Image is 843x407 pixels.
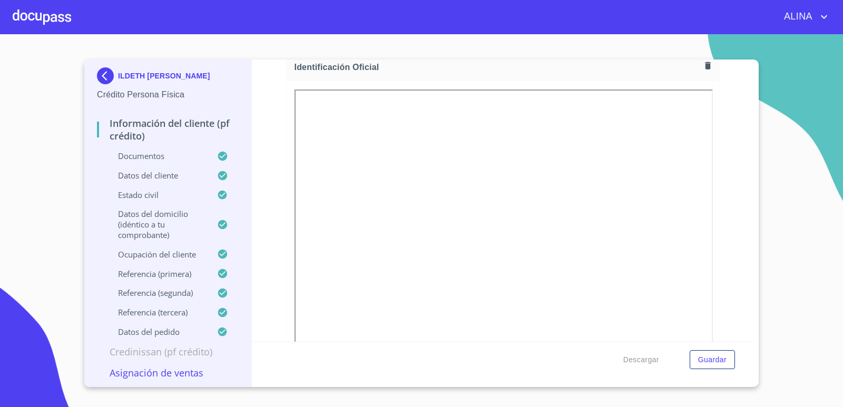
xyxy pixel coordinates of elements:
button: Descargar [619,350,663,370]
p: Datos del pedido [97,326,217,337]
span: Guardar [698,353,727,366]
p: Ocupación del Cliente [97,249,217,260]
p: ILDETH [PERSON_NAME] [118,72,210,80]
p: Documentos [97,151,217,161]
p: Referencia (tercera) [97,307,217,317]
img: Docupass spot blue [97,67,118,84]
button: account of current user [776,8,830,25]
p: Datos del cliente [97,170,217,181]
p: Estado Civil [97,190,217,200]
span: ALINA [776,8,818,25]
p: Credinissan (PF crédito) [97,345,239,358]
span: Descargar [623,353,659,366]
div: ILDETH [PERSON_NAME] [97,67,239,88]
button: Guardar [690,350,735,370]
p: Crédito Persona Física [97,88,239,101]
span: Identificación Oficial [295,62,701,73]
p: Referencia (segunda) [97,287,217,298]
p: Datos del domicilio (idéntico a tu comprobante) [97,209,217,240]
iframe: Identificación Oficial [295,90,713,373]
p: Referencia (primera) [97,269,217,279]
p: Asignación de Ventas [97,366,239,379]
p: Información del cliente (PF crédito) [97,117,239,142]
